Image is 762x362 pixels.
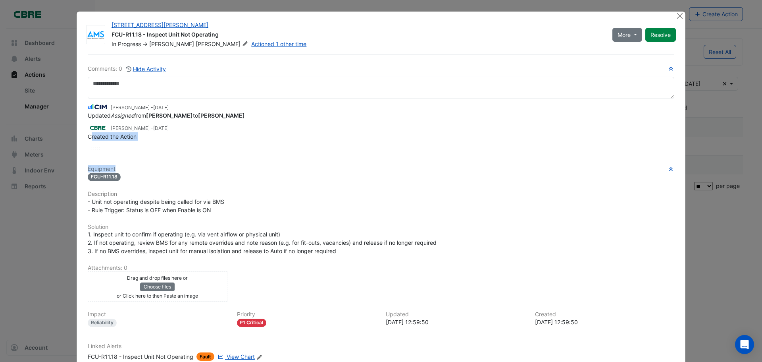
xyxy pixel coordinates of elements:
[88,352,193,361] div: FCU-R11.18 - Inspect Unit Not Operating
[88,123,108,132] img: CBRE Charter Hall
[216,352,255,361] a: View Chart
[256,354,262,360] fa-icon: Edit Linked Alerts
[88,311,227,318] h6: Impact
[88,112,245,119] span: Updated from to
[88,224,674,230] h6: Solution
[386,311,525,318] h6: Updated
[88,319,117,327] div: Reliability
[196,352,214,361] span: Fault
[111,112,134,119] em: Assignee
[142,41,148,47] span: ->
[735,335,754,354] div: Open Intercom Messenger
[227,353,255,360] span: View Chart
[386,318,525,326] div: [DATE] 12:59:50
[153,105,169,110] span: 2025-06-18 13:32:21
[88,231,437,254] span: 1. Inspect unit to confirm if operating (e.g. via vent airflow or physical unit) 2. If not operat...
[117,293,198,299] small: or Click here to then Paste an image
[140,283,175,291] button: Choose files
[111,125,169,132] small: [PERSON_NAME] -
[111,104,169,111] small: [PERSON_NAME] -
[645,28,676,42] button: Resolve
[237,311,377,318] h6: Priority
[149,41,194,47] span: [PERSON_NAME]
[112,31,603,40] div: FCU-R11.18 - Inspect Unit Not Operating
[535,318,675,326] div: [DATE] 12:59:50
[88,191,674,197] h6: Description
[88,166,674,172] h6: Equipment
[88,265,674,271] h6: Attachments: 0
[125,64,166,74] button: Hide Activity
[88,173,121,181] span: FCU-R11.18
[127,275,188,281] small: Drag and drop files here or
[612,28,642,42] button: More
[251,41,306,47] a: Actioned 1 other time
[535,311,675,318] h6: Created
[618,31,631,39] span: More
[88,343,674,350] h6: Linked Alerts
[88,103,108,111] img: CIM
[153,125,169,131] span: 2025-06-03 12:59:50
[112,21,208,28] a: [STREET_ADDRESS][PERSON_NAME]
[196,40,250,48] span: [PERSON_NAME]
[237,319,267,327] div: P1 Critical
[87,31,105,39] img: Arrow Mechanical Services
[88,133,137,140] span: Created the Action
[675,12,684,20] button: Close
[198,112,245,119] strong: [PERSON_NAME]
[112,41,141,47] span: In Progress
[146,112,193,119] strong: [PERSON_NAME]
[88,198,224,213] span: - Unit not operating despite being called for via BMS - Rule Trigger: Status is OFF when Enable i...
[88,64,166,74] div: Comments: 0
